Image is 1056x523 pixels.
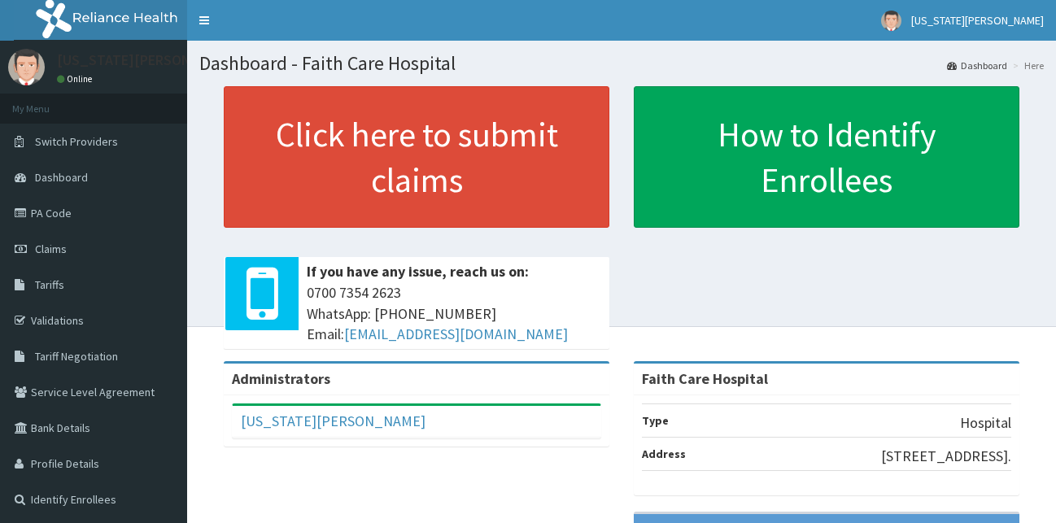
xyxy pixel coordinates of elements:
[224,86,609,228] a: Click here to submit claims
[35,349,118,364] span: Tariff Negotiation
[307,282,601,345] span: 0700 7354 2623 WhatsApp: [PHONE_NUMBER] Email:
[232,369,330,388] b: Administrators
[35,242,67,256] span: Claims
[960,412,1011,434] p: Hospital
[35,277,64,292] span: Tariffs
[8,49,45,85] img: User Image
[241,412,425,430] a: [US_STATE][PERSON_NAME]
[881,11,901,31] img: User Image
[642,369,768,388] strong: Faith Care Hospital
[1009,59,1044,72] li: Here
[35,134,118,149] span: Switch Providers
[911,13,1044,28] span: [US_STATE][PERSON_NAME]
[947,59,1007,72] a: Dashboard
[634,86,1019,228] a: How to Identify Enrollees
[344,325,568,343] a: [EMAIL_ADDRESS][DOMAIN_NAME]
[642,413,669,428] b: Type
[881,446,1011,467] p: [STREET_ADDRESS].
[35,170,88,185] span: Dashboard
[642,447,686,461] b: Address
[57,53,241,68] p: [US_STATE][PERSON_NAME]
[57,73,96,85] a: Online
[199,53,1044,74] h1: Dashboard - Faith Care Hospital
[307,262,529,281] b: If you have any issue, reach us on:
